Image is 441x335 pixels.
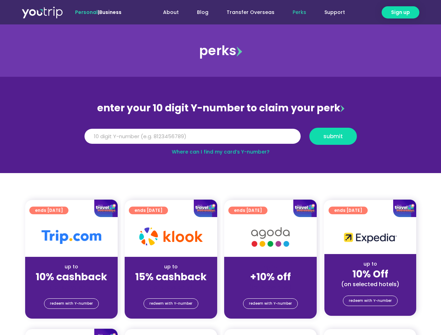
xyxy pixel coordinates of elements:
[330,260,411,268] div: up to
[309,128,357,145] button: submit
[218,6,284,19] a: Transfer Overseas
[172,148,270,155] a: Where can I find my card’s Y-number?
[154,6,188,19] a: About
[382,6,419,18] a: Sign up
[343,296,398,306] a: redeem with Y-number
[250,270,291,284] strong: +10% off
[81,99,360,117] div: enter your 10 digit Y-number to claim your perk
[44,298,99,309] a: redeem with Y-number
[130,263,212,270] div: up to
[31,263,112,270] div: up to
[99,9,122,16] a: Business
[130,283,212,291] div: (for stays only)
[84,128,357,150] form: Y Number
[323,134,343,139] span: submit
[36,270,107,284] strong: 10% cashback
[315,6,354,19] a: Support
[391,9,410,16] span: Sign up
[284,6,315,19] a: Perks
[249,299,292,308] span: redeem with Y-number
[140,6,354,19] nav: Menu
[330,281,411,288] div: (on selected hotels)
[243,298,298,309] a: redeem with Y-number
[75,9,122,16] span: |
[135,270,207,284] strong: 15% cashback
[230,283,311,291] div: (for stays only)
[31,283,112,291] div: (for stays only)
[75,9,98,16] span: Personal
[264,263,277,270] span: up to
[352,267,388,281] strong: 10% Off
[84,129,301,144] input: 10 digit Y-number (e.g. 8123456789)
[149,299,192,308] span: redeem with Y-number
[349,296,392,306] span: redeem with Y-number
[144,298,198,309] a: redeem with Y-number
[50,299,93,308] span: redeem with Y-number
[188,6,218,19] a: Blog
